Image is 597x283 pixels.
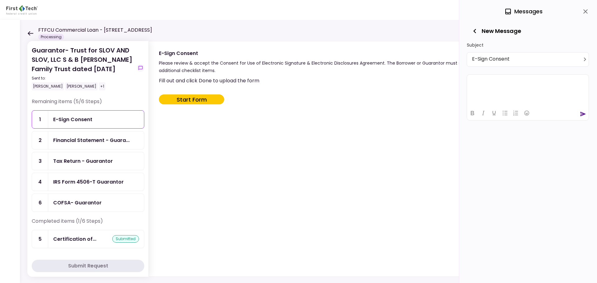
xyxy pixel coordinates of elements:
img: Partner icon [6,5,38,15]
div: Remaining items (5/6 Steps) [32,98,144,110]
div: submitted [112,235,139,243]
div: IRS Form 4506-T Guarantor [53,178,124,186]
div: Messages [504,7,543,16]
button: Start Form [159,94,224,104]
a: 4IRS Form 4506-T Guarantor [32,173,144,191]
button: Emojis [521,109,532,117]
button: Bold [467,109,478,117]
div: E-Sign Consent [159,49,535,57]
div: 1 [32,111,48,128]
div: E-Sign Consent [472,55,586,64]
div: +1 [99,82,105,90]
div: 3 [32,152,48,170]
div: 2 [32,131,48,149]
button: Submit Request [32,260,144,272]
div: 5 [32,230,48,248]
button: Numbered list [511,109,521,117]
button: send [580,111,586,117]
div: COFSA- Guarantor [53,199,102,207]
iframe: Rich Text Area [467,75,589,106]
a: 6COFSA- Guarantor [32,194,144,212]
h1: FTFCU Commercial Loan - [STREET_ADDRESS] [38,26,152,34]
button: show-messages [137,64,144,72]
a: 5Certification of Trustsubmitted [32,230,144,248]
div: [PERSON_NAME] [32,82,64,90]
button: close [580,6,591,17]
div: Tax Return - Guarantor [53,157,113,165]
div: E-Sign ConsentPlease review & accept the Consent for Use of Electronic Signature & Electronic Dis... [149,41,585,277]
div: Financial Statement - Guarantor [53,136,130,144]
div: 4 [32,173,48,191]
div: 6 [32,194,48,212]
div: Fill out and click Done to upload the form [159,77,573,84]
button: Bullet list [500,109,510,117]
div: Guarantor- Trust for SLOV AND SLOV, LLC S & B [PERSON_NAME] Family Trust dated [DATE] [32,46,134,90]
a: 1E-Sign Consent [32,110,144,129]
button: New Message [467,23,526,39]
a: 3Tax Return - Guarantor [32,152,144,170]
div: E-Sign Consent [53,116,92,123]
div: Processing [38,34,64,40]
div: Certification of Trust [53,235,96,243]
div: [PERSON_NAME] [65,82,98,90]
a: 2Financial Statement - Guarantor [32,131,144,149]
div: Subject [467,40,589,50]
div: Submit Request [68,262,108,270]
div: Completed items (1/6 Steps) [32,217,144,230]
button: Italic [478,109,488,117]
button: Underline [489,109,499,117]
div: Please review & accept the Consent for Use of Electronic Signature & Electronic Disclosures Agree... [159,59,535,74]
div: Sent to: [32,75,134,81]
